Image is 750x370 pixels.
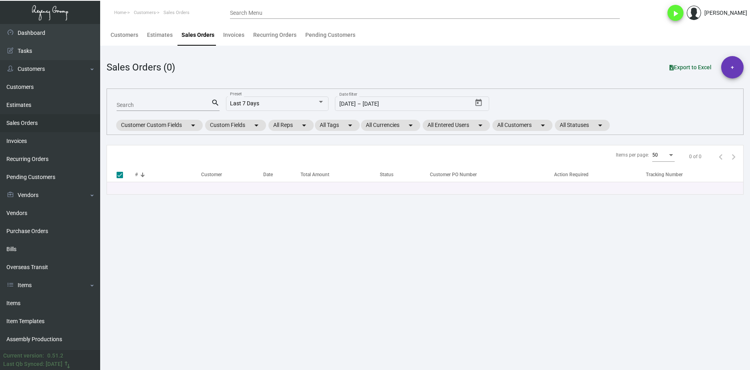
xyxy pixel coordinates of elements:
[476,121,485,130] mat-icon: arrow_drop_down
[263,171,273,178] div: Date
[47,352,63,360] div: 0.51.2
[687,6,701,20] img: admin@bootstrapmaster.com
[671,9,680,18] i: play_arrow
[3,352,44,360] div: Current version:
[363,101,427,107] input: End date
[135,171,201,178] div: #
[714,150,727,163] button: Previous page
[721,56,744,78] button: +
[116,120,203,131] mat-chip: Customer Custom Fields
[107,60,175,74] div: Sales Orders (0)
[704,9,747,17] div: [PERSON_NAME]
[555,120,610,131] mat-chip: All Statuses
[357,101,361,107] span: –
[361,120,420,131] mat-chip: All Currencies
[188,121,198,130] mat-icon: arrow_drop_down
[616,151,649,159] div: Items per page:
[423,120,490,131] mat-chip: All Entered Users
[114,10,126,15] span: Home
[663,60,718,74] button: Export to Excel
[147,31,173,39] div: Estimates
[268,120,314,131] mat-chip: All Reps
[646,171,683,178] div: Tracking Number
[380,171,426,178] div: Status
[253,31,296,39] div: Recurring Orders
[554,171,589,178] div: Action Required
[554,171,646,178] div: Action Required
[211,98,220,108] mat-icon: search
[300,171,329,178] div: Total Amount
[669,64,712,70] span: Export to Excel
[667,5,683,21] button: play_arrow
[731,56,734,78] span: +
[299,121,309,130] mat-icon: arrow_drop_down
[595,121,605,130] mat-icon: arrow_drop_down
[252,121,261,130] mat-icon: arrow_drop_down
[135,171,138,178] div: #
[472,97,485,109] button: Open calendar
[3,360,62,368] div: Last Qb Synced: [DATE]
[430,171,477,178] div: Customer PO Number
[492,120,552,131] mat-chip: All Customers
[538,121,548,130] mat-icon: arrow_drop_down
[230,100,259,107] span: Last 7 Days
[305,31,355,39] div: Pending Customers
[205,120,266,131] mat-chip: Custom Fields
[201,171,222,178] div: Customer
[345,121,355,130] mat-icon: arrow_drop_down
[646,171,743,178] div: Tracking Number
[300,171,380,178] div: Total Amount
[181,31,214,39] div: Sales Orders
[163,10,190,15] span: Sales Orders
[134,10,156,15] span: Customers
[339,101,356,107] input: Start date
[315,120,360,131] mat-chip: All Tags
[263,171,300,178] div: Date
[223,31,244,39] div: Invoices
[652,152,658,158] span: 50
[201,171,263,178] div: Customer
[689,153,702,160] div: 0 of 0
[380,171,393,178] div: Status
[727,150,740,163] button: Next page
[111,31,138,39] div: Customers
[406,121,415,130] mat-icon: arrow_drop_down
[430,171,554,178] div: Customer PO Number
[652,153,675,158] mat-select: Items per page:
